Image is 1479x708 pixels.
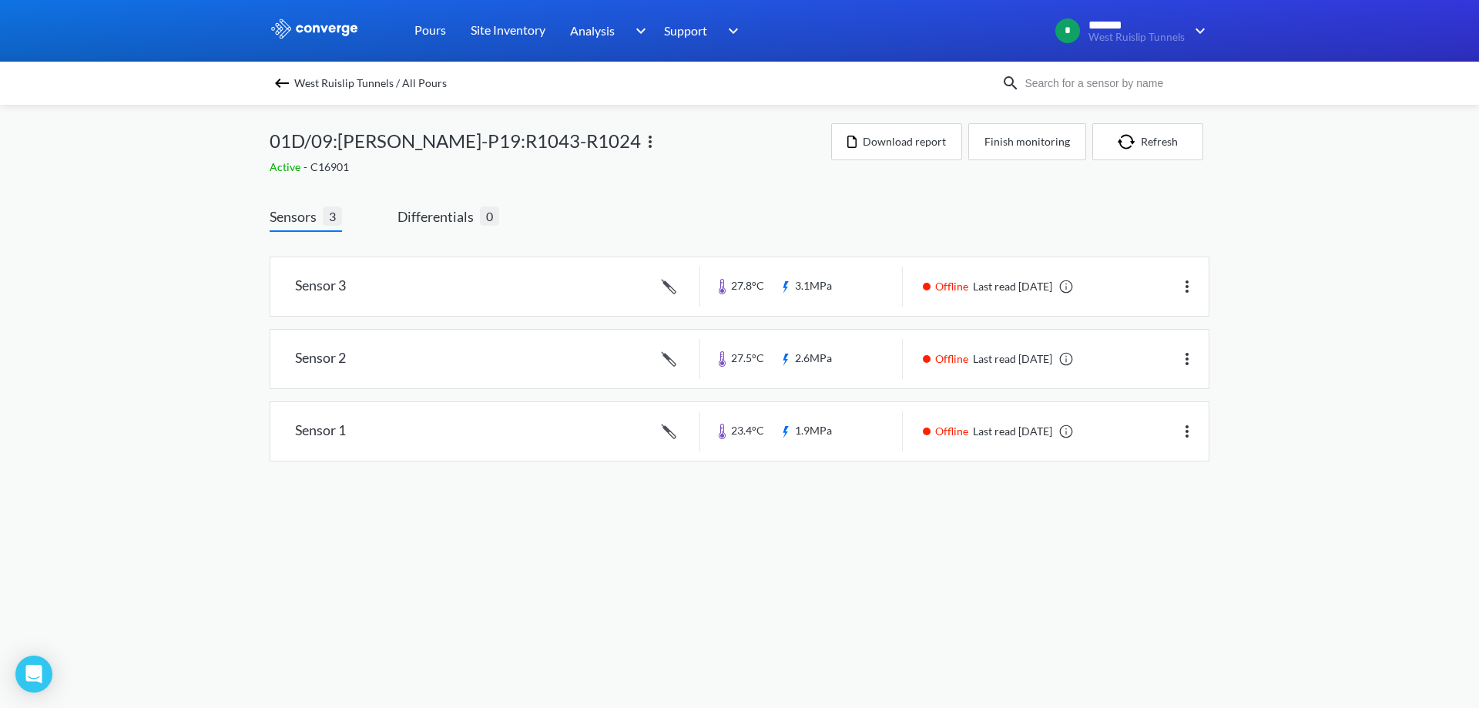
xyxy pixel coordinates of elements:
[323,206,342,226] span: 3
[294,72,447,94] span: West Ruislip Tunnels / All Pours
[1178,277,1196,296] img: more.svg
[1001,74,1020,92] img: icon-search.svg
[968,123,1086,160] button: Finish monitoring
[270,159,831,176] div: C16901
[847,136,857,148] img: icon-file.svg
[1178,350,1196,368] img: more.svg
[270,126,641,156] span: 01D/09:[PERSON_NAME]-P19:R1043-R1024
[270,206,323,227] span: Sensors
[270,18,359,39] img: logo_ewhite.svg
[641,133,659,151] img: more.svg
[1118,134,1141,149] img: icon-refresh.svg
[1020,75,1206,92] input: Search for a sensor by name
[273,74,291,92] img: backspace.svg
[480,206,499,226] span: 0
[831,123,962,160] button: Download report
[397,206,480,227] span: Differentials
[1185,22,1209,40] img: downArrow.svg
[1088,32,1185,43] span: West Ruislip Tunnels
[570,21,615,40] span: Analysis
[1092,123,1203,160] button: Refresh
[270,160,304,173] span: Active
[1178,422,1196,441] img: more.svg
[625,22,650,40] img: downArrow.svg
[15,656,52,693] div: Open Intercom Messenger
[718,22,743,40] img: downArrow.svg
[304,160,310,173] span: -
[664,21,707,40] span: Support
